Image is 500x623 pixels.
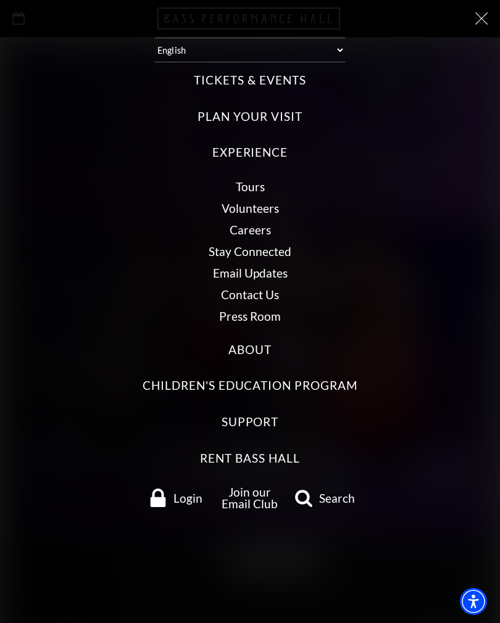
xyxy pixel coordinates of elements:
select: Select: [155,38,345,62]
a: Press Room [219,309,281,323]
label: Support [222,414,279,431]
a: Login [139,489,212,507]
label: Tickets & Events [194,72,306,89]
a: Careers [230,223,271,237]
label: Plan Your Visit [198,109,302,125]
span: Search [319,492,355,504]
label: Experience [212,144,288,161]
a: Contact Us [221,287,279,302]
a: Join our Email Club [222,485,278,511]
a: Tours [236,179,265,194]
a: Stay Connected [209,244,291,258]
label: About [228,342,272,358]
span: Login [173,492,202,504]
div: Accessibility Menu [460,588,487,615]
a: Email Updates [213,266,288,280]
a: search [288,489,361,507]
label: Children's Education Program [143,378,357,394]
label: Rent Bass Hall [200,450,299,467]
a: Volunteers [222,201,279,215]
